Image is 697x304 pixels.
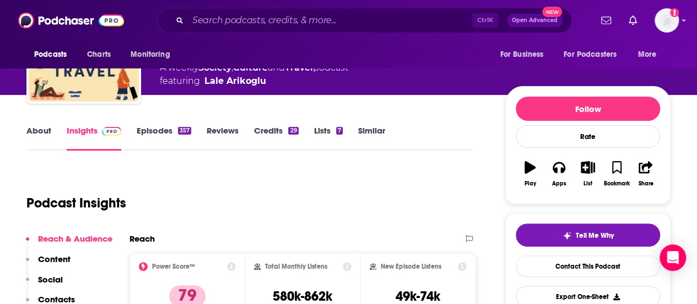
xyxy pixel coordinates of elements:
[574,154,602,194] button: List
[660,244,686,271] div: Open Intercom Messenger
[268,62,285,73] span: and
[670,8,679,17] svg: Add a profile image
[602,154,631,194] button: Bookmark
[26,125,51,151] a: About
[285,62,313,73] a: Travel
[500,47,543,62] span: For Business
[655,8,679,33] img: User Profile
[314,125,343,151] a: Lists7
[38,274,63,285] p: Social
[152,263,195,270] h2: Power Score™
[492,44,557,65] button: open menu
[67,125,121,151] a: InsightsPodchaser Pro
[26,195,126,211] h1: Podcast Insights
[336,127,343,135] div: 7
[204,74,266,88] a: Lale Arikoglu
[516,255,660,277] a: Contact This Podcast
[507,14,563,27] button: Open AdvancedNew
[18,10,124,31] img: Podchaser - Follow, Share and Rate Podcasts
[472,13,498,28] span: Ctrl K
[131,47,170,62] span: Monitoring
[544,154,573,194] button: Apps
[207,125,239,151] a: Reviews
[516,223,660,247] button: tell me why sparkleTell Me Why
[516,154,544,194] button: Play
[80,44,117,65] a: Charts
[160,61,348,88] div: A weekly podcast
[26,274,63,295] button: Social
[198,62,231,73] a: Society
[26,254,71,274] button: Content
[655,8,679,33] span: Logged in as sohi.kang
[655,8,679,33] button: Show profile menu
[129,233,155,244] h2: Reach
[188,12,472,29] input: Search podcasts, credits, & more...
[631,154,660,194] button: Share
[516,97,660,121] button: Follow
[638,47,657,62] span: More
[512,18,558,23] span: Open Advanced
[265,263,327,270] h2: Total Monthly Listens
[525,180,536,187] div: Play
[556,44,633,65] button: open menu
[178,127,191,135] div: 357
[160,74,348,88] span: featuring
[563,231,571,240] img: tell me why sparkle
[542,7,562,17] span: New
[158,8,572,33] div: Search podcasts, credits, & more...
[233,62,268,73] a: Culture
[123,44,184,65] button: open menu
[87,47,111,62] span: Charts
[231,62,233,73] span: ,
[597,11,615,30] a: Show notifications dropdown
[26,44,81,65] button: open menu
[288,127,298,135] div: 29
[38,254,71,264] p: Content
[38,233,112,244] p: Reach & Audience
[516,125,660,148] div: Rate
[604,180,630,187] div: Bookmark
[583,180,592,187] div: List
[34,47,67,62] span: Podcasts
[358,125,385,151] a: Similar
[624,11,641,30] a: Show notifications dropdown
[630,44,671,65] button: open menu
[137,125,191,151] a: Episodes357
[564,47,617,62] span: For Podcasters
[26,233,112,254] button: Reach & Audience
[254,125,298,151] a: Credits29
[576,231,614,240] span: Tell Me Why
[552,180,566,187] div: Apps
[638,180,653,187] div: Share
[102,127,121,136] img: Podchaser Pro
[381,263,441,270] h2: New Episode Listens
